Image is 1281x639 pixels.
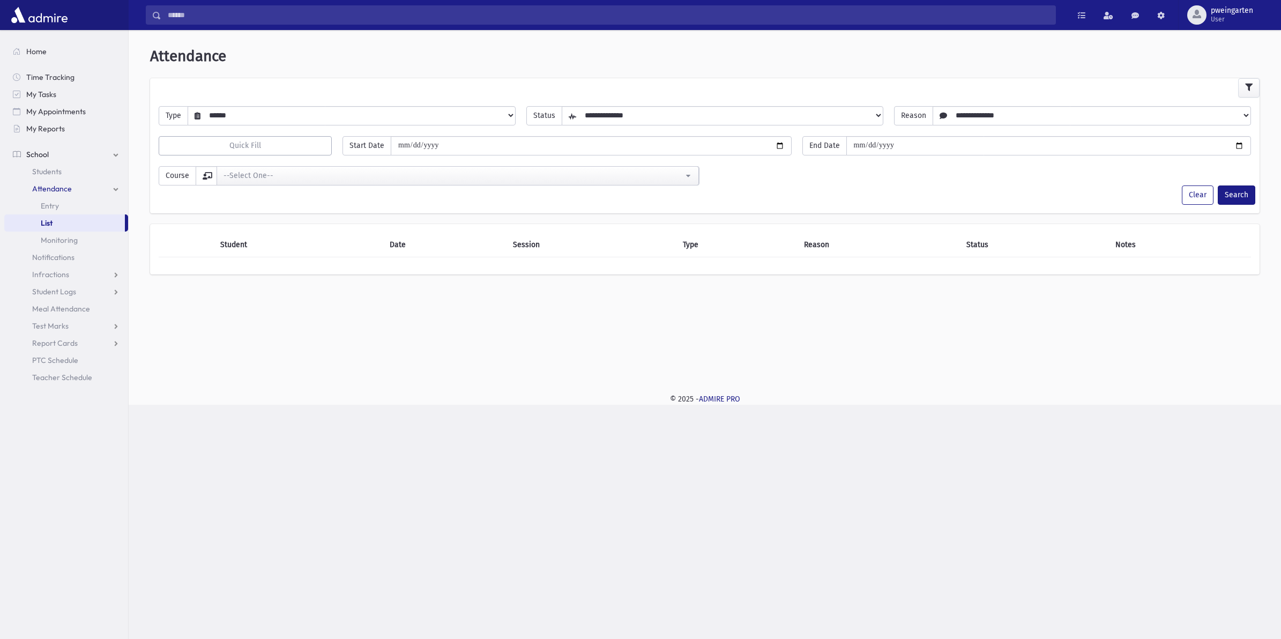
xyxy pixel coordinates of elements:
[1182,185,1213,205] button: Clear
[229,141,261,150] span: Quick Fill
[1211,6,1253,15] span: pweingarten
[4,163,128,180] a: Students
[4,180,128,197] a: Attendance
[4,120,128,137] a: My Reports
[4,197,128,214] a: Entry
[224,170,683,181] div: --Select One--
[32,252,75,262] span: Notifications
[4,69,128,86] a: Time Tracking
[214,233,383,257] th: Student
[4,317,128,335] a: Test Marks
[41,235,78,245] span: Monitoring
[4,86,128,103] a: My Tasks
[960,233,1109,257] th: Status
[32,338,78,348] span: Report Cards
[4,214,125,232] a: List
[41,218,53,228] span: List
[1218,185,1255,205] button: Search
[26,150,49,159] span: School
[4,43,128,60] a: Home
[507,233,676,257] th: Session
[161,5,1055,25] input: Search
[4,300,128,317] a: Meal Attendance
[159,166,196,185] span: Course
[32,355,78,365] span: PTC Schedule
[676,233,798,257] th: Type
[1109,233,1251,257] th: Notes
[26,90,56,99] span: My Tasks
[217,166,699,185] button: --Select One--
[26,107,86,116] span: My Appointments
[159,106,188,125] span: Type
[32,373,92,382] span: Teacher Schedule
[699,395,740,404] a: ADMIRE PRO
[146,393,1264,405] div: © 2025 -
[383,233,507,257] th: Date
[32,270,69,279] span: Infractions
[894,106,933,125] span: Reason
[32,287,76,296] span: Student Logs
[802,136,847,155] span: End Date
[526,106,562,125] span: Status
[159,136,332,155] button: Quick Fill
[4,266,128,283] a: Infractions
[26,124,65,133] span: My Reports
[798,233,960,257] th: Reason
[342,136,391,155] span: Start Date
[32,184,72,194] span: Attendance
[150,47,226,65] span: Attendance
[26,47,47,56] span: Home
[9,4,70,26] img: AdmirePro
[32,167,62,176] span: Students
[4,249,128,266] a: Notifications
[26,72,75,82] span: Time Tracking
[4,232,128,249] a: Monitoring
[32,304,90,314] span: Meal Attendance
[41,201,59,211] span: Entry
[1211,15,1253,24] span: User
[4,352,128,369] a: PTC Schedule
[4,369,128,386] a: Teacher Schedule
[4,103,128,120] a: My Appointments
[4,335,128,352] a: Report Cards
[4,146,128,163] a: School
[32,321,69,331] span: Test Marks
[4,283,128,300] a: Student Logs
